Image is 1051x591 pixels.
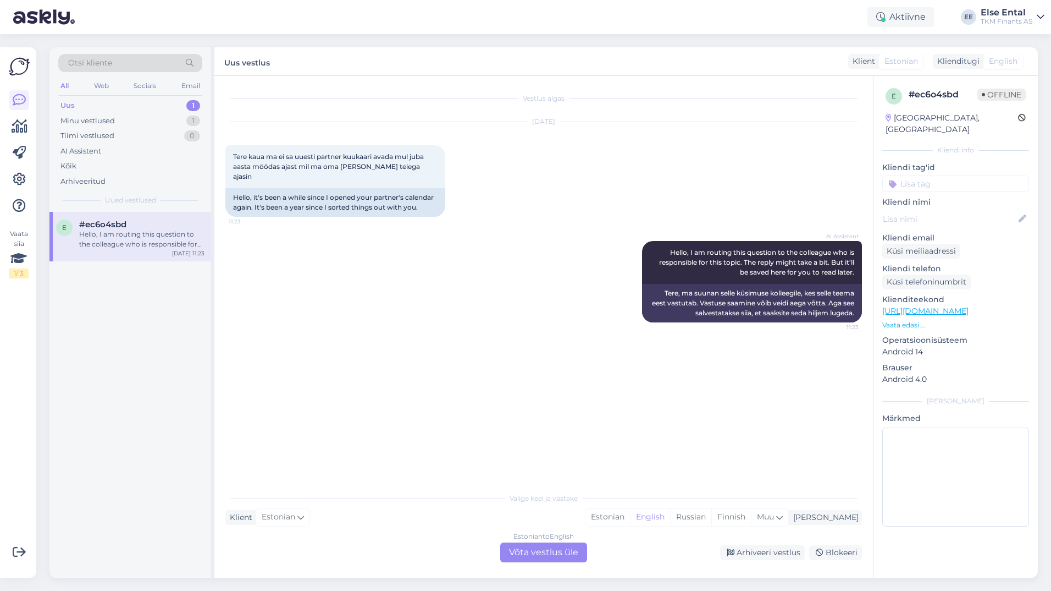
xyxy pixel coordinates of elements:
[585,509,630,526] div: Estonian
[809,545,862,560] div: Blokeeri
[789,512,859,523] div: [PERSON_NAME]
[981,17,1032,26] div: TKM Finants AS
[882,335,1029,346] p: Operatsioonisüsteem
[513,532,574,541] div: Estonian to English
[60,176,106,187] div: Arhiveeritud
[131,79,158,93] div: Socials
[9,269,29,278] div: 1 / 3
[9,229,29,278] div: Vaata siia
[886,112,1018,135] div: [GEOGRAPHIC_DATA], [GEOGRAPHIC_DATA]
[720,545,805,560] div: Arhiveeri vestlus
[68,57,112,69] span: Otsi kliente
[882,294,1029,305] p: Klienditeekond
[229,217,270,226] span: 11:23
[500,543,587,562] div: Võta vestlus üle
[225,117,862,127] div: [DATE]
[882,346,1029,358] p: Android 14
[60,100,75,111] div: Uus
[262,511,295,523] span: Estonian
[882,374,1029,385] p: Android 4.0
[882,275,971,289] div: Küsi telefoninumbrit
[848,56,875,67] div: Klient
[882,396,1029,406] div: [PERSON_NAME]
[892,92,896,100] span: e
[882,413,1029,424] p: Märkmed
[58,79,71,93] div: All
[882,362,1029,374] p: Brauser
[79,229,204,249] div: Hello, I am routing this question to the colleague who is responsible for this topic. The reply m...
[883,213,1016,225] input: Lisa nimi
[184,130,200,141] div: 0
[225,512,252,523] div: Klient
[642,284,862,322] div: Tere, ma suunan selle küsimuse kolleegile, kes selle teema eest vastutab. Vastuse saamine võib ve...
[909,88,977,101] div: # ec6o4sbd
[882,320,1029,330] p: Vaata edasi ...
[882,145,1029,155] div: Kliendi info
[630,509,670,526] div: English
[186,116,200,127] div: 1
[105,195,156,205] span: Uued vestlused
[882,162,1029,173] p: Kliendi tag'id
[882,306,969,316] a: [URL][DOMAIN_NAME]
[224,54,270,69] label: Uus vestlus
[884,56,918,67] span: Estonian
[933,56,980,67] div: Klienditugi
[670,509,711,526] div: Russian
[179,79,202,93] div: Email
[60,146,101,157] div: AI Assistent
[757,512,774,522] span: Muu
[882,196,1029,208] p: Kliendi nimi
[62,223,67,232] span: e
[981,8,1044,26] a: Else EntalTKM Finants AS
[882,263,1029,275] p: Kliendi telefon
[186,100,200,111] div: 1
[225,188,445,217] div: Hello, it's been a while since I opened your partner's calendar again. It's been a year since I s...
[233,152,425,180] span: Tere kaua ma ei sa uuesti partner kuukaari avada mul juba aasta möödas ajast mil ma oma [PERSON_N...
[817,232,859,240] span: AI Assistent
[989,56,1017,67] span: English
[92,79,111,93] div: Web
[60,130,114,141] div: Tiimi vestlused
[659,248,856,276] span: Hello, I am routing this question to the colleague who is responsible for this topic. The reply m...
[60,161,76,172] div: Kõik
[981,8,1032,17] div: Else Ental
[882,232,1029,244] p: Kliendi email
[977,89,1026,101] span: Offline
[882,176,1029,192] input: Lisa tag
[225,494,862,504] div: Valige keel ja vastake
[711,509,751,526] div: Finnish
[867,7,934,27] div: Aktiivne
[60,116,115,127] div: Minu vestlused
[961,9,976,25] div: EE
[817,323,859,331] span: 11:23
[882,244,960,259] div: Küsi meiliaadressi
[172,249,204,258] div: [DATE] 11:23
[225,94,862,103] div: Vestlus algas
[79,220,126,229] span: #ec6o4sbd
[9,56,30,77] img: Askly Logo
